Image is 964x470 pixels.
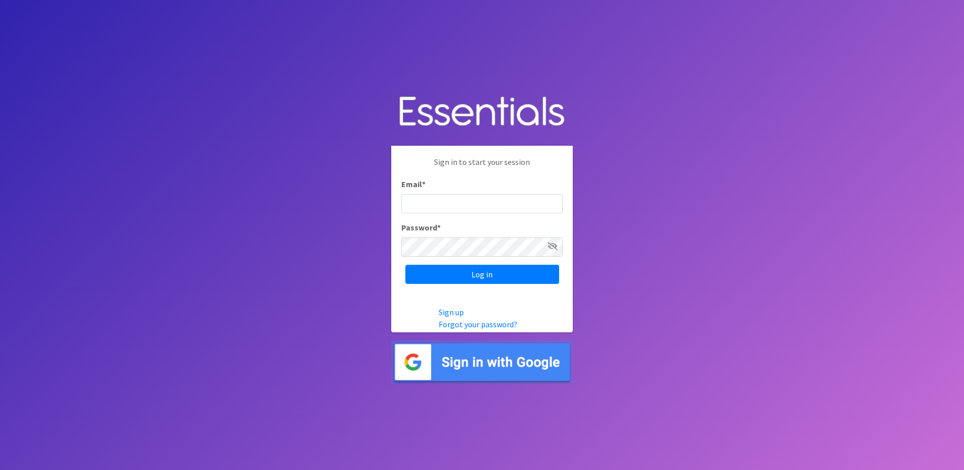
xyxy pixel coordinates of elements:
[401,221,441,233] label: Password
[437,222,441,232] abbr: required
[405,265,559,284] input: Log in
[439,319,517,329] a: Forgot your password?
[401,178,426,190] label: Email
[422,179,426,189] abbr: required
[401,156,563,178] p: Sign in to start your session
[439,307,464,317] a: Sign up
[391,86,573,138] img: Human Essentials
[391,340,573,384] img: Sign in with Google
